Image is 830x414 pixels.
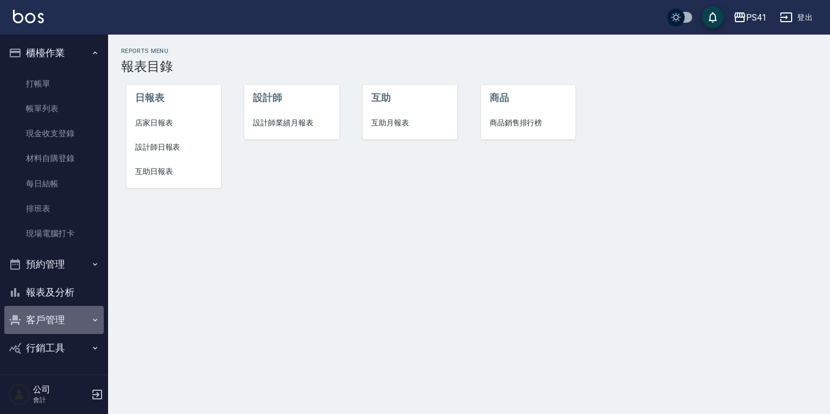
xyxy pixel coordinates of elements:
[4,96,104,121] a: 帳單列表
[4,306,104,334] button: 客戶管理
[9,384,30,405] img: Person
[33,395,88,405] p: 會計
[126,159,221,184] a: 互助日報表
[4,250,104,278] button: 預約管理
[729,6,771,29] button: PS41
[135,166,212,177] span: 互助日報表
[13,10,44,23] img: Logo
[126,111,221,135] a: 店家日報表
[363,111,457,135] a: 互助月報表
[4,334,104,362] button: 行銷工具
[4,71,104,96] a: 打帳單
[126,85,221,111] li: 日報表
[363,85,457,111] li: 互助
[371,117,449,129] span: 互助月報表
[135,117,212,129] span: 店家日報表
[4,171,104,196] a: 每日結帳
[33,384,88,395] h5: 公司
[490,117,567,129] span: 商品銷售排行榜
[253,117,330,129] span: 設計師業績月報表
[4,121,104,146] a: 現金收支登錄
[135,142,212,153] span: 設計師日報表
[244,111,339,135] a: 設計師業績月報表
[244,85,339,111] li: 設計師
[481,85,575,111] li: 商品
[4,278,104,306] button: 報表及分析
[4,146,104,171] a: 材料自購登錄
[746,11,767,24] div: PS41
[121,59,817,74] h3: 報表目錄
[4,221,104,246] a: 現場電腦打卡
[126,135,221,159] a: 設計師日報表
[4,39,104,67] button: 櫃檯作業
[775,8,817,28] button: 登出
[121,48,817,55] h2: Reports Menu
[481,111,575,135] a: 商品銷售排行榜
[702,6,724,28] button: save
[4,196,104,221] a: 排班表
